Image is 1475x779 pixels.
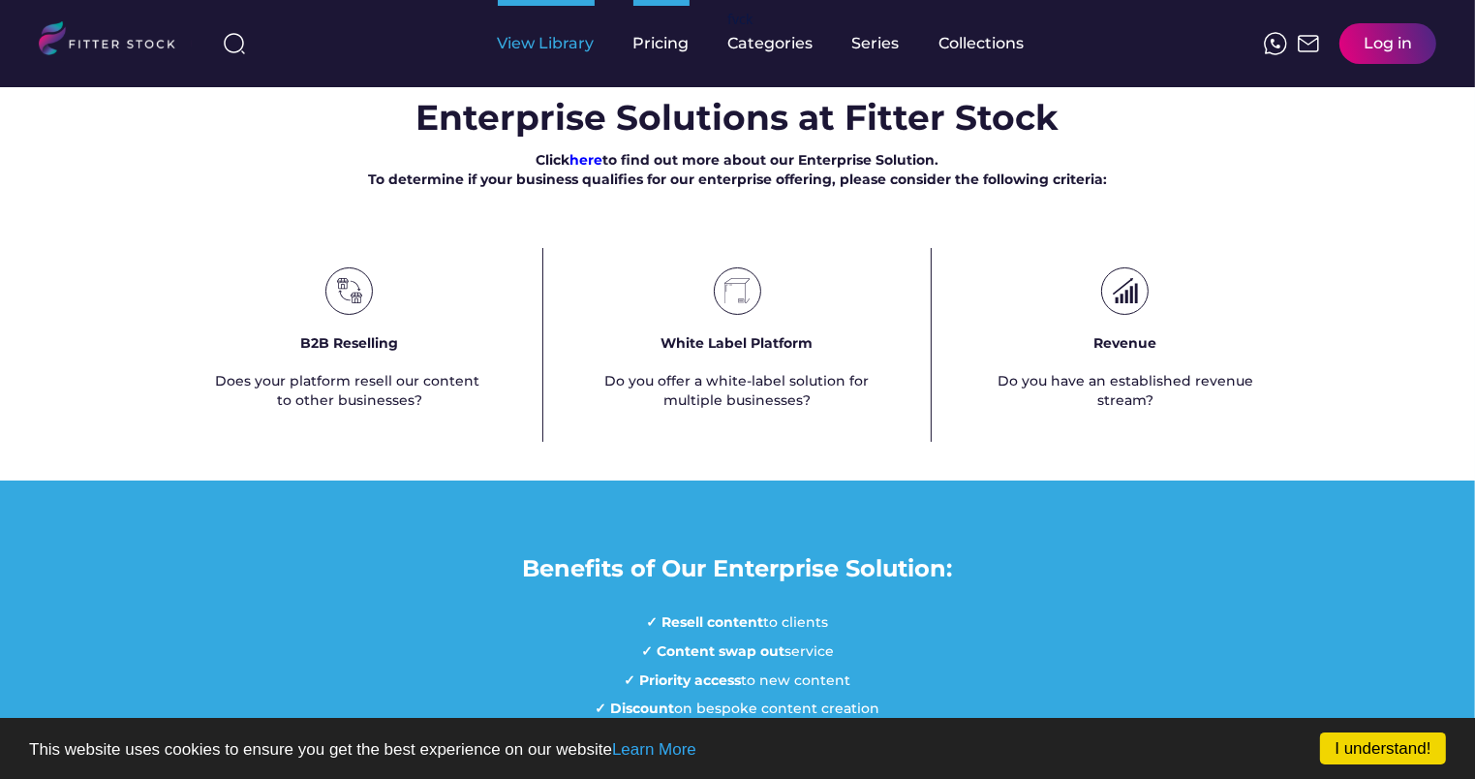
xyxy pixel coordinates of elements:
div: on bespoke content creation [596,700,880,719]
div: Click to find out more about our Enterprise Solution. To determine if your business qualifies for... [368,151,1107,189]
a: I understand! [1320,732,1446,764]
div: Collections [939,33,1025,54]
div: Does your platform resell our content to other businesses? [215,372,483,410]
p: This website uses cookies to ensure you get the best experience on our website [29,741,1446,758]
div: B2B Reselling [300,334,398,354]
strong: ✓ Resell content [647,613,764,631]
img: meteor-icons_whatsapp%20%281%29.svg [1264,32,1287,55]
div: View Library [498,33,595,54]
a: here [570,151,603,169]
div: Revenue [1093,334,1156,354]
div: Do you offer a white-label solution for multiple businesses? [582,372,892,410]
div: Do you have an established revenue stream? [970,372,1280,410]
div: to new content [625,671,851,691]
img: search-normal%203.svg [223,32,246,55]
strong: ✓ Priority access [625,671,742,689]
div: Series [852,33,901,54]
strong: ✓ Discount [596,700,675,717]
div: White Label Platform [661,334,814,354]
img: LOGO.svg [39,21,192,61]
img: Frame%2051.svg [1297,32,1320,55]
div: Benefits of Our Enterprise Solution: [523,552,953,585]
div: to clients [647,613,829,633]
div: fvck [728,10,753,29]
div: Log in [1364,33,1412,54]
a: Learn More [612,740,696,759]
div: service [641,642,834,662]
strong: ✓ Content swap out [641,642,784,660]
div: Categories [728,33,814,54]
h3: Enterprise Solutions at Fitter Stock [416,93,1060,141]
div: Pricing [633,33,690,54]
